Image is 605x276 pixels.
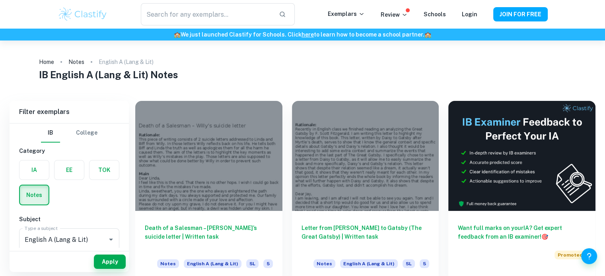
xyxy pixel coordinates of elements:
[19,160,49,179] button: IA
[424,11,446,17] a: Schools
[462,11,477,17] a: Login
[94,255,126,269] button: Apply
[54,160,84,179] button: EE
[157,259,179,268] span: Notes
[41,124,60,143] button: IB
[174,31,181,38] span: 🏫
[458,224,586,241] h6: Want full marks on your IA ? Get expert feedback from an IB examiner!
[99,58,154,66] p: English A (Lang & Lit)
[420,259,429,268] span: 5
[184,259,241,268] span: English A (Lang & Lit)
[105,234,117,245] button: Open
[541,234,548,240] span: 🎯
[76,124,97,143] button: College
[263,259,273,268] span: 5
[313,259,335,268] span: Notes
[328,10,365,18] p: Exemplars
[19,215,119,224] h6: Subject
[39,68,566,82] h1: IB English A (Lang & Lit) Notes
[448,101,595,211] img: Thumbnail
[2,30,603,39] h6: We just launched Clastify for Schools. Click to learn how to become a school partner.
[68,56,84,68] a: Notes
[41,124,97,143] div: Filter type choice
[10,101,129,123] h6: Filter exemplars
[493,7,548,21] button: JOIN FOR FREE
[141,3,272,25] input: Search for any exemplars...
[554,251,586,259] span: Promoted
[581,248,597,264] button: Help and Feedback
[89,160,119,179] button: TOK
[39,56,54,68] a: Home
[145,224,273,250] h6: Death of a Salesman – [PERSON_NAME]’s suicide letter | Written task
[302,31,314,38] a: here
[246,259,259,268] span: SL
[424,31,431,38] span: 🏫
[403,259,415,268] span: SL
[381,10,408,19] p: Review
[25,225,58,232] label: Type a subject
[340,259,398,268] span: English A (Lang & Lit)
[302,224,430,250] h6: Letter from [PERSON_NAME] to Gatsby (The Great Gatsby) | Written task
[19,147,119,155] h6: Category
[58,6,108,22] img: Clastify logo
[20,185,49,205] button: Notes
